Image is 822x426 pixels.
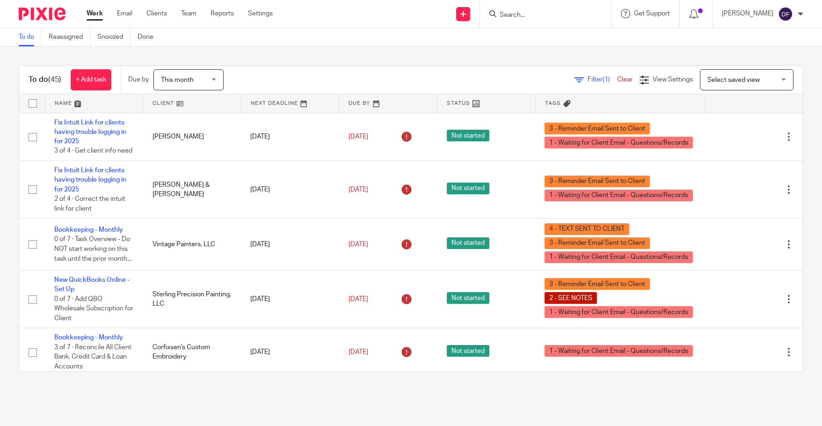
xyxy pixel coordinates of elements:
a: To do [19,28,42,46]
a: Clear [617,76,633,83]
span: 3 of 4 · Get client info need [54,148,132,154]
span: 1 - Waiting for Client Email - Questions/Records [545,345,693,357]
td: [DATE] [241,113,339,161]
span: Not started [447,183,489,194]
a: Team [181,9,196,18]
td: Sterling Precision Painting, LLC [143,271,241,328]
span: Get Support [634,10,670,17]
a: Reports [211,9,234,18]
span: 3 - Reminder Email Sent to Client [545,123,650,134]
a: Bookkeeping - Monthly [54,334,123,341]
span: [DATE] [349,349,368,355]
a: Fix Intuit Link for clients having trouble logging in for 2025 [54,167,126,193]
td: [DATE] [241,161,339,219]
span: 3 of 7 · Reconcile All Client Bank, Credit Card & Loan Accounts [54,344,131,370]
a: Email [117,9,132,18]
span: Tags [545,101,561,106]
td: [DATE] [241,328,339,376]
span: Not started [447,130,489,141]
span: 1 - Waiting for Client Email - Questions/Records [545,306,693,318]
span: 0 of 7 · Add QBO Wholesale Subscription for Client [54,296,133,322]
span: This month [161,77,194,83]
span: 0 of 7 · Task Overview - Do NOT start working on this task until the prior month... [54,236,131,262]
span: [DATE] [349,241,368,248]
span: [DATE] [349,133,368,140]
span: View Settings [653,76,693,83]
a: Snoozed [97,28,131,46]
td: Vintage Painters, LLC [143,219,241,271]
span: (1) [603,76,610,83]
a: New QuickBooks Online - Set Up [54,277,130,293]
td: [PERSON_NAME] & [PERSON_NAME] [143,161,241,219]
a: + Add task [71,69,111,90]
td: Corfixsen's Custom Embroidery [143,328,241,376]
a: Settings [248,9,273,18]
input: Search [499,11,583,20]
span: 1 - Waiting for Client Email - Questions/Records [545,190,693,201]
a: Bookkeeping - Monthly [54,227,123,233]
p: Due by [128,75,149,84]
span: (45) [48,76,61,83]
span: 3 - Reminder Email Sent to Client [545,176,650,187]
p: [PERSON_NAME] [722,9,773,18]
span: [DATE] [349,296,368,302]
span: 3 - Reminder Email Sent to Client [545,278,650,290]
span: 1 - Waiting for Client Email - Questions/Records [545,137,693,148]
span: 2 - SEE NOTES [545,292,597,304]
h1: To do [29,75,61,85]
td: [DATE] [241,219,339,271]
a: Fix Intuit Link for clients having trouble logging in for 2025 [54,119,126,145]
a: Work [87,9,103,18]
a: Clients [146,9,167,18]
span: Not started [447,292,489,304]
td: [DATE] [241,271,339,328]
span: Not started [447,345,489,357]
span: Not started [447,237,489,249]
img: svg%3E [778,7,793,22]
span: 2 of 4 · Correct the intuit link for client [54,196,125,212]
a: Done [138,28,160,46]
span: Filter [588,76,617,83]
span: Select saved view [707,77,760,83]
span: 3 - Reminder Email Sent to Client [545,237,650,249]
img: Pixie [19,7,65,20]
a: Reassigned [49,28,90,46]
span: 4 - TEXT SENT TO CLIENT [545,223,629,235]
td: [PERSON_NAME] [143,113,241,161]
span: 1 - Waiting for Client Email - Questions/Records [545,251,693,263]
span: [DATE] [349,186,368,193]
